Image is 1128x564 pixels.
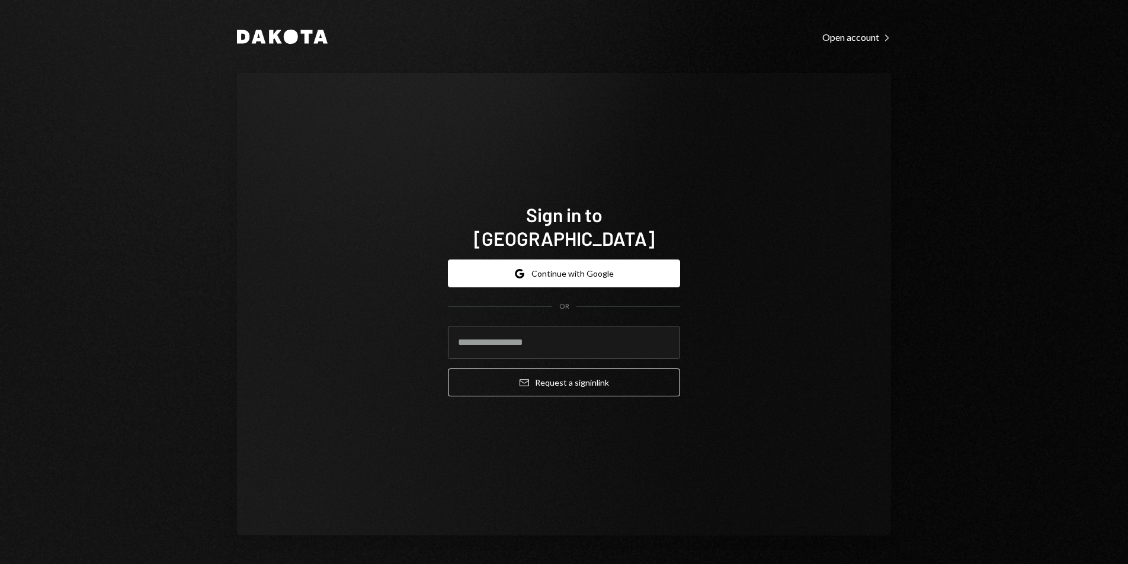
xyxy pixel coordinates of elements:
[559,302,569,312] div: OR
[448,259,680,287] button: Continue with Google
[822,30,891,43] a: Open account
[822,31,891,43] div: Open account
[448,203,680,250] h1: Sign in to [GEOGRAPHIC_DATA]
[448,368,680,396] button: Request a signinlink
